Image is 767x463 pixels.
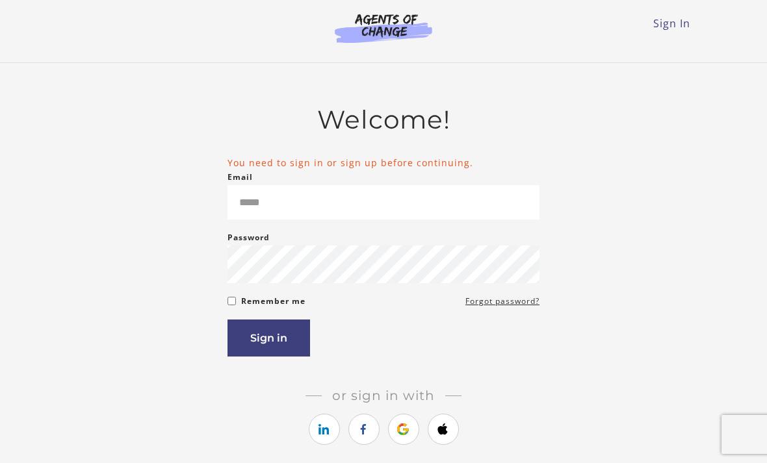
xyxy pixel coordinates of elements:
[227,156,539,169] li: You need to sign in or sign up before continuing.
[653,16,690,31] a: Sign In
[241,294,305,309] label: Remember me
[227,105,539,135] h2: Welcome!
[388,414,419,445] a: https://courses.thinkific.com/users/auth/google?ss%5Breferral%5D=&ss%5Buser_return_to%5D=%2Fenrol...
[227,169,253,185] label: Email
[465,294,539,309] a: Forgot password?
[227,230,270,245] label: Password
[348,414,380,445] a: https://courses.thinkific.com/users/auth/facebook?ss%5Breferral%5D=&ss%5Buser_return_to%5D=%2Fenr...
[309,414,340,445] a: https://courses.thinkific.com/users/auth/linkedin?ss%5Breferral%5D=&ss%5Buser_return_to%5D=%2Fenr...
[428,414,459,445] a: https://courses.thinkific.com/users/auth/apple?ss%5Breferral%5D=&ss%5Buser_return_to%5D=%2Fenroll...
[321,13,446,43] img: Agents of Change Logo
[322,388,445,403] span: Or sign in with
[227,319,310,357] button: Sign in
